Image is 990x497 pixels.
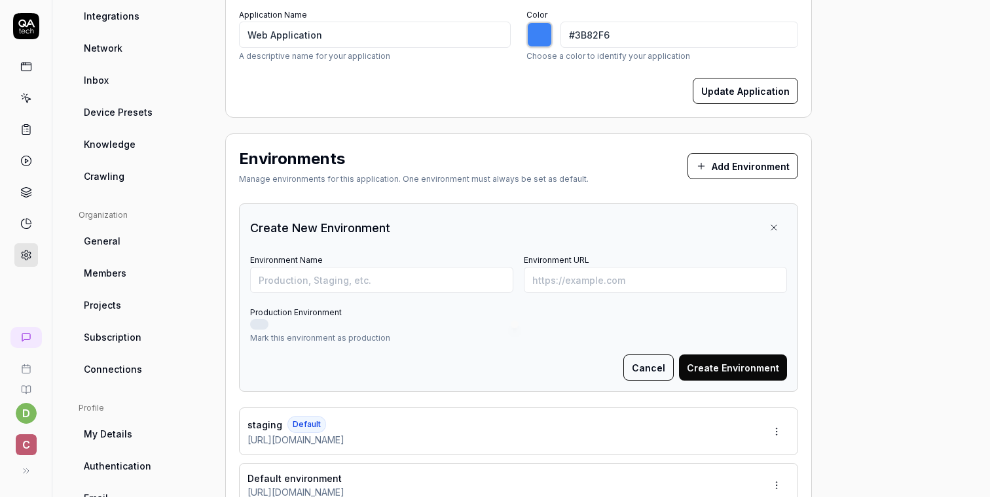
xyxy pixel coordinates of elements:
a: Book a call with us [5,353,46,374]
a: Inbox [79,68,204,92]
a: Device Presets [79,100,204,124]
label: Application Name [239,10,307,20]
p: A descriptive name for your application [239,50,511,62]
button: Create Environment [679,354,787,381]
a: Crawling [79,164,204,188]
input: Production, Staging, etc. [250,267,513,293]
a: Subscription [79,325,204,349]
span: Device Presets [84,105,153,119]
div: Manage environments for this application. One environment must always be set as default. [239,173,589,185]
button: Add Environment [687,153,798,179]
span: Authentication [84,459,151,473]
span: Crawling [84,169,124,183]
span: Default environment [247,471,342,485]
input: #3B82F6 [560,22,798,48]
div: Organization [79,209,204,221]
h3: Create New Environment [250,219,390,237]
span: Integrations [84,9,139,23]
label: Environment URL [524,255,589,265]
a: General [79,229,204,253]
span: Projects [84,298,121,312]
a: Documentation [5,374,46,395]
a: Knowledge [79,132,204,156]
h2: Environments [239,147,345,171]
span: Connections [84,362,142,376]
label: Environment Name [250,255,323,265]
span: Knowledge [84,137,136,151]
span: [URL][DOMAIN_NAME] [247,433,344,447]
label: Production Environment [250,307,342,317]
span: Subscription [84,330,141,344]
a: Authentication [79,454,204,478]
a: Integrations [79,4,204,28]
span: My Details [84,427,132,441]
span: General [84,234,120,248]
button: c [5,424,46,458]
p: Choose a color to identify your application [526,50,798,62]
span: Default [287,416,326,433]
span: staging [247,418,282,432]
a: Network [79,36,204,60]
input: My Application [239,22,511,48]
input: https://example.com [524,267,787,293]
a: Projects [79,293,204,317]
p: Mark this environment as production [250,332,787,344]
button: Update Application [693,78,798,104]
a: Members [79,261,204,285]
div: Profile [79,402,204,414]
span: c [16,434,37,455]
span: Inbox [84,73,109,87]
a: My Details [79,422,204,446]
span: Network [84,41,122,55]
button: d [16,403,37,424]
label: Color [526,10,547,20]
a: New conversation [10,327,42,348]
a: Connections [79,357,204,381]
span: Members [84,266,126,280]
button: Cancel [623,354,674,381]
